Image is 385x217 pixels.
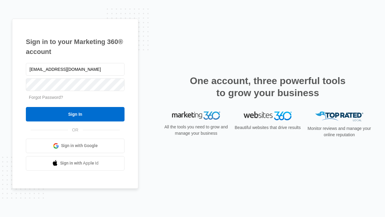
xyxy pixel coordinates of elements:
[68,127,83,133] span: OR
[162,124,230,137] p: All the tools you need to grow and manage your business
[26,63,125,76] input: Email
[60,160,99,166] span: Sign in with Apple Id
[26,156,125,171] a: Sign in with Apple Id
[315,112,363,121] img: Top Rated Local
[26,107,125,121] input: Sign In
[188,75,347,99] h2: One account, three powerful tools to grow your business
[172,112,220,120] img: Marketing 360
[29,95,63,100] a: Forgot Password?
[234,124,301,131] p: Beautiful websites that drive results
[306,125,373,138] p: Monitor reviews and manage your online reputation
[244,112,292,120] img: Websites 360
[26,37,125,57] h1: Sign in to your Marketing 360® account
[61,143,98,149] span: Sign in with Google
[26,139,125,153] a: Sign in with Google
